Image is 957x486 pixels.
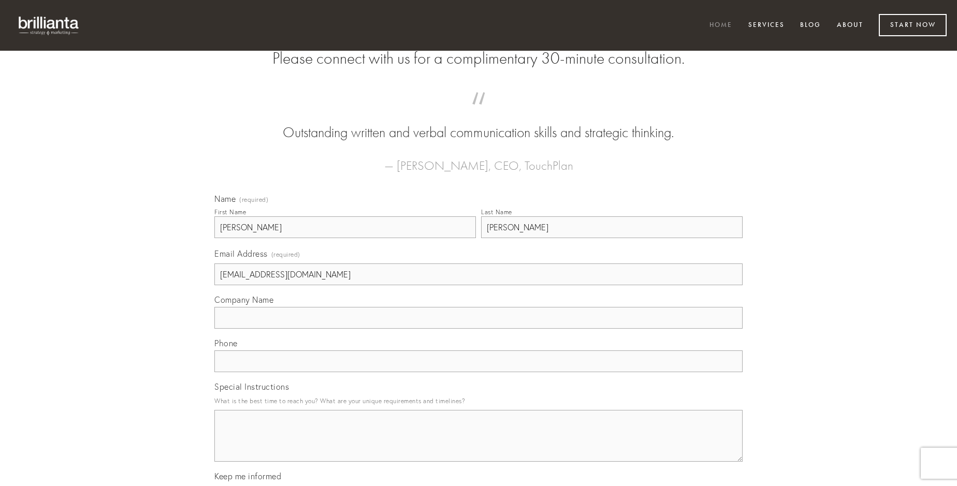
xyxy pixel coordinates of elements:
[742,17,791,34] a: Services
[271,247,300,261] span: (required)
[703,17,739,34] a: Home
[214,248,268,259] span: Email Address
[214,194,236,204] span: Name
[214,394,743,408] p: What is the best time to reach you? What are your unique requirements and timelines?
[214,208,246,216] div: First Name
[231,143,726,176] figcaption: — [PERSON_NAME], CEO, TouchPlan
[231,102,726,143] blockquote: Outstanding written and verbal communication skills and strategic thinking.
[214,338,238,348] span: Phone
[830,17,870,34] a: About
[239,197,268,203] span: (required)
[10,10,88,40] img: brillianta - research, strategy, marketing
[481,208,512,216] div: Last Name
[231,102,726,123] span: “
[214,49,743,68] h2: Please connect with us for a complimentary 30-minute consultation.
[793,17,828,34] a: Blog
[879,14,947,36] a: Start Now
[214,471,281,481] span: Keep me informed
[214,381,289,392] span: Special Instructions
[214,294,273,305] span: Company Name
